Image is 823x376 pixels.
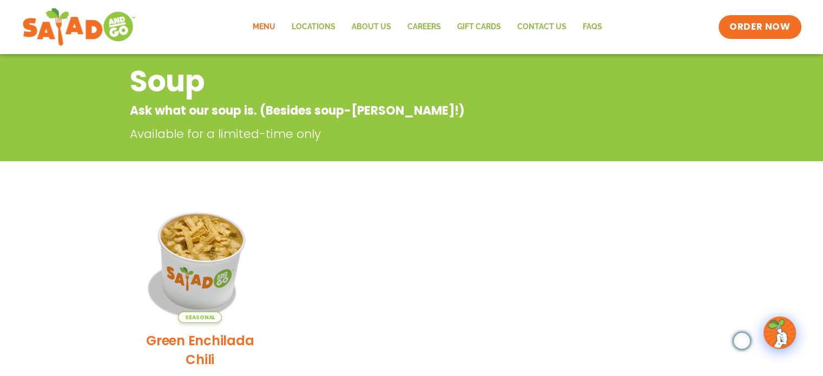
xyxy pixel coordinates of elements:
[719,15,801,39] a: ORDER NOW
[130,60,607,103] h2: Soup
[729,21,790,34] span: ORDER NOW
[245,15,284,39] a: Menu
[399,15,449,39] a: Careers
[449,15,509,39] a: GIFT CARDS
[130,102,607,120] p: Ask what our soup is. (Besides soup-[PERSON_NAME]!)
[178,312,222,323] span: Seasonal
[245,15,610,39] nav: Menu
[284,15,344,39] a: Locations
[765,318,795,348] img: wpChatIcon
[127,187,273,334] img: Product photo for Green Enchilada Chili
[130,125,611,143] p: Available for a limited-time only
[344,15,399,39] a: About Us
[509,15,575,39] a: Contact Us
[22,5,136,49] img: new-SAG-logo-768×292
[138,331,263,369] h2: Green Enchilada Chili
[575,15,610,39] a: FAQs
